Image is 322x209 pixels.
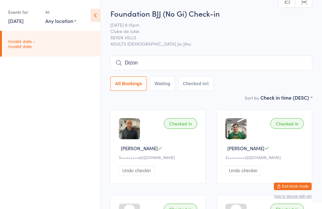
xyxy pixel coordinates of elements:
span: [PERSON_NAME] [227,145,264,151]
button: Undo checkin [119,166,154,175]
button: All Bookings [110,76,147,91]
button: Waiting [150,76,175,91]
span: Clube de lutas [110,28,303,34]
div: At [45,7,76,17]
input: Search [110,56,312,70]
time: Invalid date - Invalid date [8,39,35,49]
a: [DATE] [8,17,24,24]
label: Sort by [245,95,259,101]
h2: Foundation BJJ (No Gi) Check-in [110,8,312,19]
a: Invalid date -Invalid date [2,31,100,57]
span: ADULTS [DEMOGRAPHIC_DATA] Jiu Jitsu [110,41,312,47]
button: Undo checkin [225,166,261,175]
img: image1755658003.png [119,118,140,139]
button: Checked in8 [178,76,214,91]
div: S•••••••••a@[DOMAIN_NAME] [119,155,199,160]
div: Z•••••••••1@[DOMAIN_NAME] [225,155,306,160]
div: Checked in [270,118,304,129]
img: image1755072198.png [225,118,247,139]
span: SEVEN HILLS [110,34,303,41]
div: Events for [8,7,39,17]
div: Any location [45,17,76,24]
span: [PERSON_NAME] [121,145,158,151]
button: how to secure with pin [274,194,312,199]
button: Exit kiosk mode [274,183,312,190]
div: Checked in [164,118,197,129]
div: Check in time (DESC) [260,94,312,101]
span: [DATE] 6:15pm [110,22,303,28]
div: 8 [206,81,209,86]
